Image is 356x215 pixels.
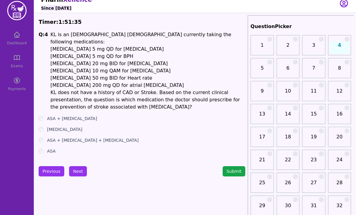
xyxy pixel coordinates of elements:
img: PharmXellence Logo [7,1,27,21]
a: 14 [278,111,298,123]
a: 32 [330,202,349,214]
label: ASA [47,148,56,154]
a: 13 [252,111,272,123]
span: 1 [59,19,62,25]
li: [MEDICAL_DATA] 10 mg QAM for [MEDICAL_DATA] [50,68,245,75]
a: 23 [304,157,323,169]
button: Submit [223,166,246,177]
button: Previous [39,166,64,177]
button: Next [69,166,87,177]
a: 7 [304,65,323,77]
p: KL does not have a history of CAD or Stroke. Based on the current clinical presentation, the ques... [50,89,245,111]
a: 24 [330,157,349,169]
a: 15 [304,111,323,123]
a: 29 [252,202,272,214]
p: KL is an [DEMOGRAPHIC_DATA] [DEMOGRAPHIC_DATA] currently taking the following medications: [50,31,245,46]
a: 28 [330,179,349,191]
a: 16 [330,111,349,123]
a: 19 [304,134,323,146]
a: 26 [278,179,298,191]
h2: QuestionPicker [250,23,351,30]
a: 3 [304,42,323,54]
a: 2 [278,42,298,54]
li: [MEDICAL_DATA] 50 mg BID for Heart rate [50,75,245,82]
a: 21 [252,157,272,169]
label: ASA + [MEDICAL_DATA] + [MEDICAL_DATA] [47,138,139,144]
a: 6 [278,65,298,77]
a: 8 [330,65,349,77]
a: 31 [304,202,323,214]
a: 10 [278,88,298,100]
a: 25 [252,179,272,191]
li: [MEDICAL_DATA] 20 mg BID for [MEDICAL_DATA] [50,60,245,68]
label: ASA + [MEDICAL_DATA] [47,116,97,122]
a: 11 [304,88,323,100]
a: 18 [278,134,298,146]
div: Timer: : : [39,18,245,27]
label: [MEDICAL_DATA] [47,127,82,133]
a: 4 [330,42,349,54]
a: 9 [252,88,272,100]
a: 1 [252,42,272,54]
li: [MEDICAL_DATA] 5 mg QD for [MEDICAL_DATA] [50,46,245,53]
a: 17 [252,134,272,146]
h1: Q: 4 [39,31,48,111]
a: 5 [252,65,272,77]
span: 51 [64,19,72,25]
span: 35 [74,19,82,25]
a: 20 [330,134,349,146]
a: 30 [278,202,298,214]
a: 22 [278,157,298,169]
h6: Since [DATE] [41,5,72,11]
li: [MEDICAL_DATA] 5 mg QD for BPH [50,53,245,60]
li: [MEDICAL_DATA] 200 mg QD for atrial [MEDICAL_DATA] [50,82,245,89]
a: 12 [330,88,349,100]
a: 27 [304,179,323,191]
